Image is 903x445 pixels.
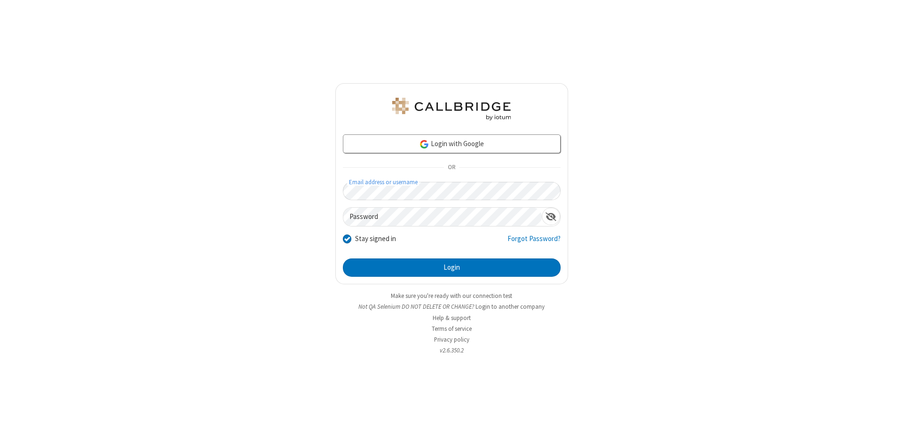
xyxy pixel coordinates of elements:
a: Make sure you're ready with our connection test [391,292,512,300]
input: Email address or username [343,182,561,200]
li: v2.6.350.2 [335,346,568,355]
img: google-icon.png [419,139,429,149]
div: Show password [542,208,560,225]
button: Login to another company [475,302,545,311]
a: Terms of service [432,325,472,333]
button: Login [343,258,561,277]
li: Not QA Selenium DO NOT DELETE OR CHANGE? [335,302,568,311]
label: Stay signed in [355,234,396,244]
iframe: Chat [879,421,896,438]
a: Privacy policy [434,336,469,344]
span: OR [444,161,459,174]
input: Password [343,208,542,226]
img: QA Selenium DO NOT DELETE OR CHANGE [390,98,513,120]
a: Forgot Password? [507,234,561,251]
a: Help & support [433,314,471,322]
a: Login with Google [343,134,561,153]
